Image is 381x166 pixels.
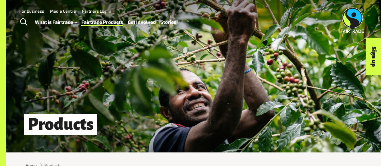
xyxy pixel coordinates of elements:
[50,8,76,14] a: Media Centre
[161,18,176,26] a: Stories
[341,8,364,33] img: Fairtrade Australia New Zealand logo
[35,18,77,26] a: What is Fairtrade
[19,8,44,14] a: For business
[16,15,31,30] a: Toggle Search
[128,18,156,26] a: Get Involved
[81,18,123,26] a: Fairtrade Products
[82,8,111,14] a: Partners Log In
[24,114,97,135] h1: Products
